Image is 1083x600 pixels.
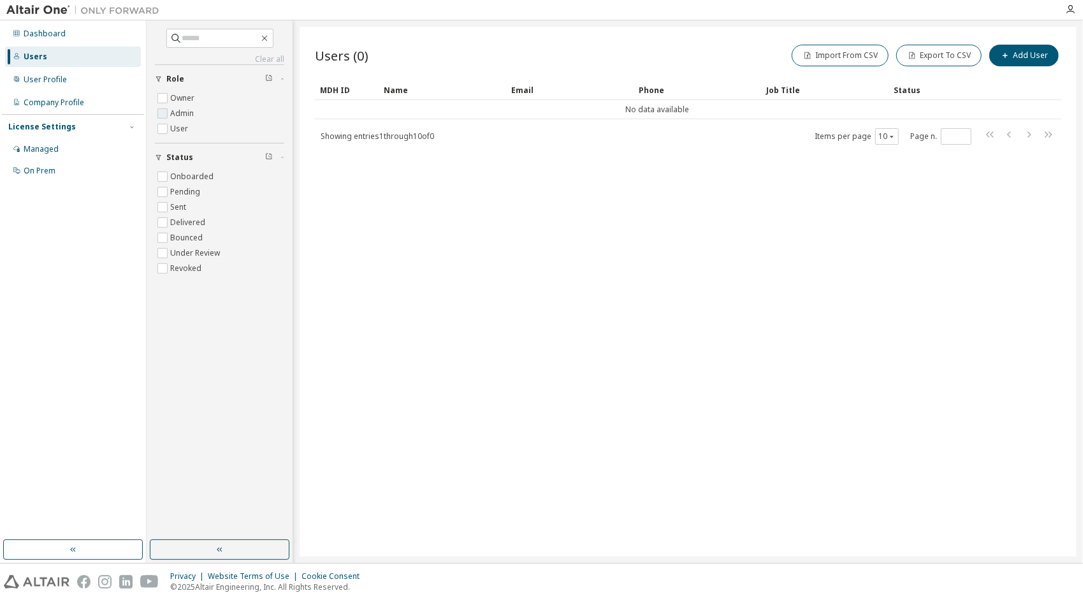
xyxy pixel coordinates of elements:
span: Users (0) [315,47,368,64]
button: 10 [878,131,896,142]
img: linkedin.svg [119,575,133,589]
img: Altair One [6,4,166,17]
div: Job Title [766,80,883,100]
div: User Profile [24,75,67,85]
div: Cookie Consent [302,571,367,582]
button: Status [155,143,284,172]
div: On Prem [24,166,55,176]
label: Revoked [170,261,204,276]
div: Company Profile [24,98,84,108]
div: Dashboard [24,29,66,39]
button: Add User [989,45,1059,66]
div: Users [24,52,47,62]
td: No data available [315,100,1000,119]
label: Delivered [170,215,208,230]
span: Clear filter [265,152,273,163]
img: youtube.svg [140,575,159,589]
span: Status [166,152,193,163]
span: Role [166,74,184,84]
label: Sent [170,200,189,215]
div: Phone [639,80,756,100]
span: Showing entries 1 through 10 of 0 [321,131,434,142]
img: facebook.svg [77,575,91,589]
label: Under Review [170,245,222,261]
button: Import From CSV [792,45,889,66]
div: Managed [24,144,59,154]
span: Page n. [910,128,971,145]
div: License Settings [8,122,76,132]
button: Role [155,65,284,93]
p: © 2025 Altair Engineering, Inc. All Rights Reserved. [170,582,367,592]
label: Owner [170,91,197,106]
div: Email [511,80,629,100]
div: Status [894,80,995,100]
div: MDH ID [320,80,374,100]
label: Pending [170,184,203,200]
a: Clear all [155,54,284,64]
label: Admin [170,106,196,121]
label: Bounced [170,230,205,245]
div: Name [384,80,501,100]
div: Website Terms of Use [208,571,302,582]
button: Export To CSV [896,45,982,66]
label: User [170,121,191,136]
label: Onboarded [170,169,216,184]
img: instagram.svg [98,575,112,589]
img: altair_logo.svg [4,575,69,589]
div: Privacy [170,571,208,582]
span: Clear filter [265,74,273,84]
span: Items per page [815,128,899,145]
